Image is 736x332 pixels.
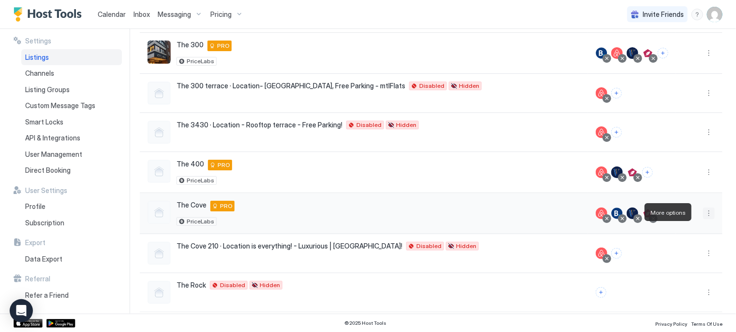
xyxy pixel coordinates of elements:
[703,287,715,298] button: More options
[25,118,63,126] span: Smart Locks
[611,88,622,98] button: Connect channels
[25,238,45,247] span: Export
[703,207,715,219] button: More options
[177,160,204,168] span: The 400
[25,275,50,283] span: Referral
[21,287,122,304] a: Refer a Friend
[25,85,70,94] span: Listing Groups
[210,10,232,19] span: Pricing
[703,126,715,138] button: More options
[691,321,722,327] span: Terms Of Use
[25,202,45,211] span: Profile
[177,201,206,209] span: The Cove
[25,134,80,142] span: API & Integrations
[25,255,62,263] span: Data Export
[707,7,722,22] div: User profile
[177,281,206,290] span: The Rock
[655,321,687,327] span: Privacy Policy
[133,9,150,19] a: Inbox
[21,97,122,114] a: Custom Message Tags
[177,41,204,49] span: The 300
[703,87,715,99] button: More options
[344,320,386,326] span: © 2025 Host Tools
[21,130,122,146] a: API & Integrations
[25,53,49,62] span: Listings
[218,161,230,169] span: PRO
[25,37,51,45] span: Settings
[147,41,171,64] div: listing image
[21,162,122,179] a: Direct Booking
[658,48,668,58] button: Connect channels
[703,47,715,59] div: menu
[703,207,715,219] div: menu
[177,121,342,129] span: The 3430 · Location - Rooftop terrace - Free Parking!
[655,318,687,328] a: Privacy Policy
[46,319,75,328] a: Google Play Store
[703,248,715,259] div: menu
[643,10,684,19] span: Invite Friends
[21,215,122,231] a: Subscription
[21,198,122,215] a: Profile
[177,82,405,90] span: The 300 terrace · Location- [GEOGRAPHIC_DATA], Free Parking - mtlFlats
[25,219,64,227] span: Subscription
[21,146,122,163] a: User Management
[25,101,95,110] span: Custom Message Tags
[21,251,122,267] a: Data Export
[25,186,67,195] span: User Settings
[21,82,122,98] a: Listing Groups
[703,47,715,59] button: More options
[10,299,33,322] div: Open Intercom Messenger
[21,65,122,82] a: Channels
[650,209,686,216] span: More options
[703,126,715,138] div: menu
[158,10,191,19] span: Messaging
[220,202,233,210] span: PRO
[703,166,715,178] div: menu
[25,69,54,78] span: Channels
[177,242,402,250] span: The Cove 210 · Location is everything! - Luxurious | [GEOGRAPHIC_DATA]!
[98,10,126,18] span: Calendar
[703,248,715,259] button: More options
[611,248,622,259] button: Connect channels
[611,127,622,138] button: Connect channels
[691,318,722,328] a: Terms Of Use
[25,150,82,159] span: User Management
[703,87,715,99] div: menu
[703,287,715,298] div: menu
[703,166,715,178] button: More options
[133,10,150,18] span: Inbox
[217,41,230,50] span: PRO
[692,9,703,20] div: menu
[642,167,653,178] button: Connect channels
[14,319,43,328] a: App Store
[98,9,126,19] a: Calendar
[21,49,122,66] a: Listings
[25,166,71,175] span: Direct Booking
[596,287,606,298] button: Connect channels
[14,7,86,22] a: Host Tools Logo
[25,291,69,300] span: Refer a Friend
[21,114,122,130] a: Smart Locks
